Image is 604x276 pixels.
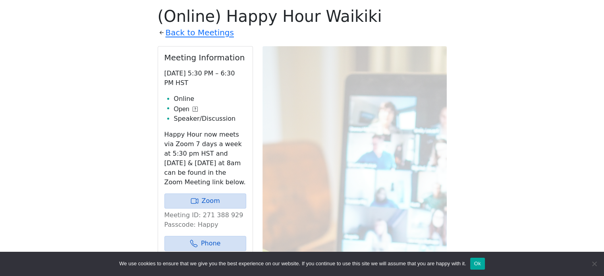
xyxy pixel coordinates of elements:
span: We use cookies to ensure that we give you the best experience on our website. If you continue to ... [119,260,466,268]
li: Speaker/Discussion [174,114,246,124]
button: Ok [470,258,485,270]
span: No [590,260,598,268]
p: Happy Hour now meets via Zoom 7 days a week at 5:30 pm HST and [DATE] & [DATE] at 8am can be foun... [164,130,246,187]
span: Open [174,104,189,114]
button: Open [174,104,198,114]
p: Meeting ID: 271 388 929 Passcode: Happy [164,210,246,230]
a: Zoom [164,193,246,208]
a: Phone [164,236,246,251]
h1: (Online) Happy Hour Waikiki [158,7,447,26]
a: Back to Meetings [166,26,234,40]
h2: Meeting Information [164,53,246,62]
p: [DATE] 5:30 PM – 6:30 PM HST [164,69,246,88]
li: Online [174,94,246,104]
